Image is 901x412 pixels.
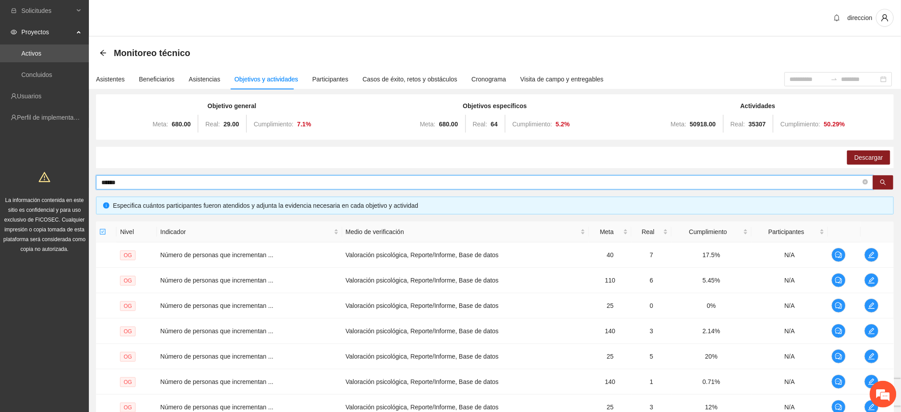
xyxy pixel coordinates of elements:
td: N/A [752,242,829,268]
span: La información contenida en este sitio es confidencial y para uso exclusivo de FICOSEC. Cualquier... [4,197,86,252]
a: Concluidos [21,71,52,78]
div: Objetivos y actividades [235,74,298,84]
span: Descargar [854,153,883,162]
span: OG [120,377,136,387]
button: edit [865,299,879,313]
span: inbox [11,8,17,14]
span: direccion [848,14,873,21]
a: Activos [21,50,41,57]
span: Real: [473,121,488,128]
span: Número de personas que incrementan ... [160,327,273,335]
span: OG [120,327,136,336]
strong: 50.29 % [824,121,845,128]
span: Número de personas que incrementan ... [160,353,273,360]
span: edit [865,327,878,335]
td: 110 [589,268,632,293]
span: to [831,76,838,83]
button: comment [832,324,846,338]
span: edit [865,302,878,309]
button: comment [832,349,846,364]
span: Meta: [420,121,436,128]
th: Medio de verificación [342,222,589,242]
div: Participantes [312,74,348,84]
td: Valoración psicológica, Reporte/Informe, Base de datos [342,293,589,319]
span: close-circle [863,178,868,187]
td: Valoración psicológica, Reporte/Informe, Base de datos [342,369,589,395]
span: Indicador [160,227,332,237]
strong: 50918.00 [690,121,716,128]
button: comment [832,248,846,262]
strong: 29.00 [224,121,239,128]
span: Medio de verificación [346,227,579,237]
div: Chatee con nosotros ahora [46,45,149,57]
div: Casos de éxito, retos y obstáculos [363,74,457,84]
span: Real: [205,121,220,128]
th: Real [632,222,672,242]
span: Real [635,227,661,237]
strong: Objetivo general [208,102,256,109]
a: Usuarios [17,93,41,100]
span: Meta: [671,121,686,128]
span: Solicitudes [21,2,74,20]
td: 6 [632,268,672,293]
strong: Objetivos específicos [463,102,527,109]
textarea: Escriba su mensaje y pulse “Intro” [4,243,169,274]
button: edit [865,349,879,364]
button: comment [832,299,846,313]
td: Valoración psicológica, Reporte/Informe, Base de datos [342,268,589,293]
span: Proyectos [21,23,74,41]
strong: 5.2 % [556,121,570,128]
button: Descargar [847,150,890,165]
span: close-circle [863,179,868,185]
span: OG [120,352,136,362]
span: search [880,179,886,186]
span: edit [865,251,878,259]
td: N/A [752,344,829,369]
a: Perfil de implementadora [17,114,86,121]
span: Número de personas que incrementan ... [160,302,273,309]
th: Meta [589,222,632,242]
span: Cumplimiento: [513,121,552,128]
td: 40 [589,242,632,268]
span: edit [865,277,878,284]
span: user [877,14,893,22]
span: swap-right [831,76,838,83]
div: Cronograma [472,74,506,84]
span: arrow-left [100,49,107,57]
td: 0.71% [672,369,752,395]
span: Número de personas que incrementan ... [160,404,273,411]
td: 20% [672,344,752,369]
span: Participantes [755,227,818,237]
span: Meta: [152,121,168,128]
div: Asistentes [96,74,125,84]
th: Participantes [752,222,829,242]
span: Número de personas que incrementan ... [160,277,273,284]
td: 2.14% [672,319,752,344]
td: 0 [632,293,672,319]
td: 140 [589,369,632,395]
td: 1 [632,369,672,395]
td: Valoración psicológica, Reporte/Informe, Base de datos [342,344,589,369]
div: Asistencias [189,74,220,84]
td: Valoración psicológica, Reporte/Informe, Base de datos [342,242,589,268]
strong: 680.00 [439,121,458,128]
button: edit [865,273,879,287]
td: Valoración psicológica, Reporte/Informe, Base de datos [342,319,589,344]
button: user [876,9,894,27]
td: 25 [589,344,632,369]
button: bell [830,11,844,25]
div: Minimizar ventana de chat en vivo [146,4,167,26]
th: Cumplimiento [672,222,752,242]
span: warning [39,171,50,183]
button: edit [865,375,879,389]
td: N/A [752,268,829,293]
span: bell [830,14,844,21]
td: N/A [752,319,829,344]
span: Cumplimiento [675,227,741,237]
td: N/A [752,369,829,395]
td: 17.5% [672,242,752,268]
strong: Actividades [741,102,776,109]
button: comment [832,273,846,287]
td: 5.45% [672,268,752,293]
td: 140 [589,319,632,344]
